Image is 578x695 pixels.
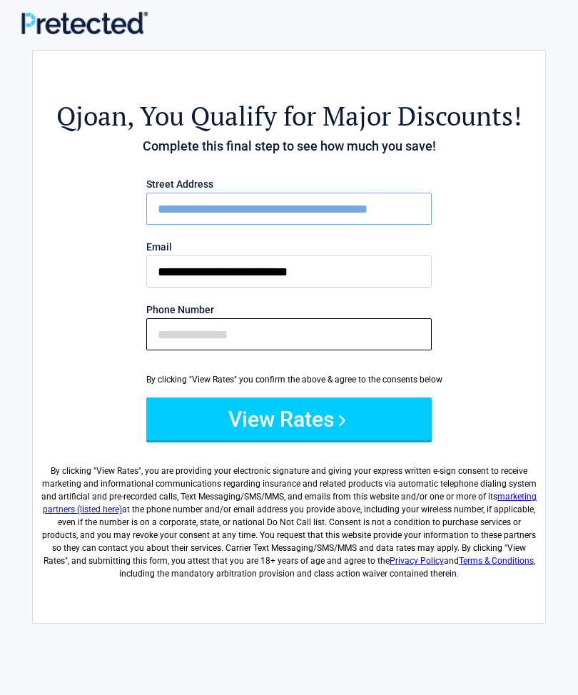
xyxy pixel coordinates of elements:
h2: , You Qualify for Major Discounts! [40,98,538,133]
img: Main Logo [21,11,148,34]
div: By clicking "View Rates" you confirm the above & agree to the consents below [146,373,432,386]
button: View Rates [146,397,432,440]
span: Qjoan [56,98,127,133]
span: View Rates [96,466,138,476]
h4: Complete this final step to see how much you save! [40,137,538,156]
label: By clicking " ", you are providing your electronic signature and giving your express written e-si... [40,453,538,580]
a: Terms & Conditions [459,556,534,566]
a: Privacy Policy [390,556,444,566]
label: Street Address [146,179,432,189]
label: Email [146,242,432,252]
label: Phone Number [146,305,432,315]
